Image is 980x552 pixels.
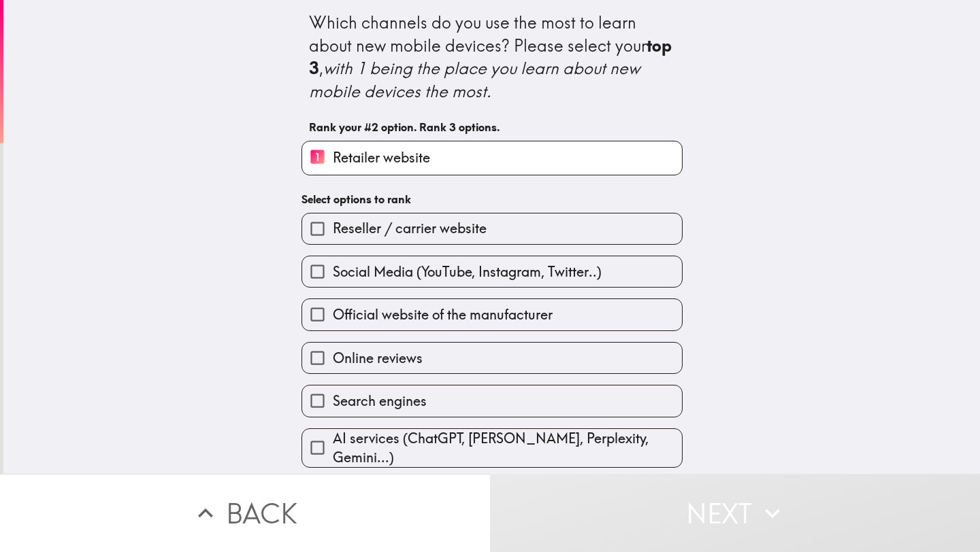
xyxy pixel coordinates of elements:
button: 1Retailer website [302,141,682,175]
h6: Rank your #2 option. Rank 3 options. [309,120,675,135]
button: Social Media (YouTube, Instagram, Twitter..) [302,256,682,287]
span: Reseller / carrier website [333,219,487,238]
button: Online reviews [302,343,682,373]
h6: Select options to rank [301,192,683,207]
span: Online reviews [333,349,423,368]
button: Search engines [302,385,682,416]
span: Official website of the manufacturer [333,305,553,324]
span: Search engines [333,392,427,411]
button: Next [490,474,980,552]
span: Social Media (YouTube, Instagram, Twitter..) [333,262,602,281]
span: Retailer website [333,148,430,167]
i: with 1 being the place you learn about new mobile devices the most. [309,58,644,101]
span: AI services (ChatGPT, [PERSON_NAME], Perplexity, Gemini...) [333,429,682,467]
button: AI services (ChatGPT, [PERSON_NAME], Perplexity, Gemini...) [302,429,682,467]
button: Official website of the manufacturer [302,299,682,330]
div: Which channels do you use the most to learn about new mobile devices? Please select your , [309,12,675,103]
button: Reseller / carrier website [302,213,682,244]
